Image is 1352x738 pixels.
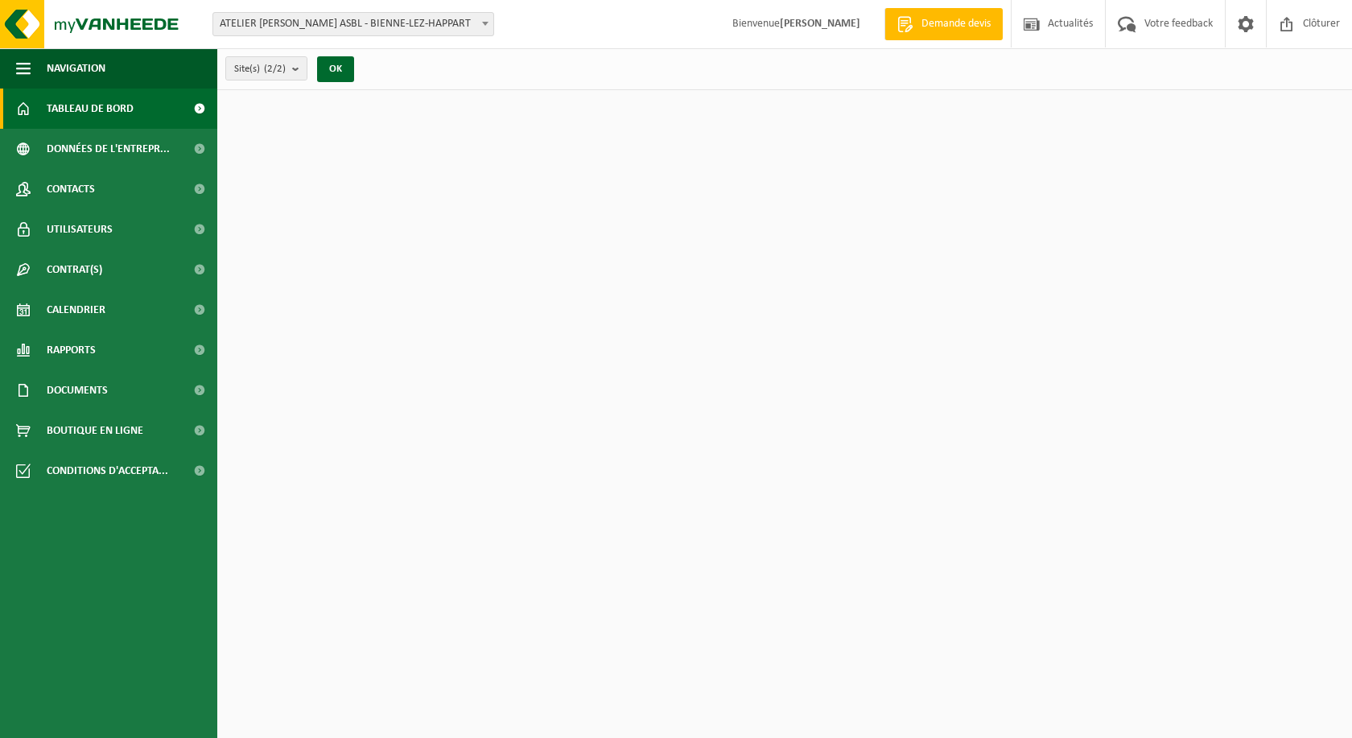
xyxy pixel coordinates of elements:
[264,64,286,74] count: (2/2)
[225,56,307,80] button: Site(s)(2/2)
[47,48,105,89] span: Navigation
[234,57,286,81] span: Site(s)
[47,451,168,491] span: Conditions d'accepta...
[917,16,995,32] span: Demande devis
[212,12,494,36] span: ATELIER JEAN REGNIERS ASBL - BIENNE-LEZ-HAPPART
[47,209,113,249] span: Utilisateurs
[47,169,95,209] span: Contacts
[780,18,860,30] strong: [PERSON_NAME]
[47,89,134,129] span: Tableau de bord
[47,290,105,330] span: Calendrier
[47,249,102,290] span: Contrat(s)
[47,330,96,370] span: Rapports
[47,410,143,451] span: Boutique en ligne
[47,129,170,169] span: Données de l'entrepr...
[213,13,493,35] span: ATELIER JEAN REGNIERS ASBL - BIENNE-LEZ-HAPPART
[47,370,108,410] span: Documents
[884,8,1003,40] a: Demande devis
[317,56,354,82] button: OK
